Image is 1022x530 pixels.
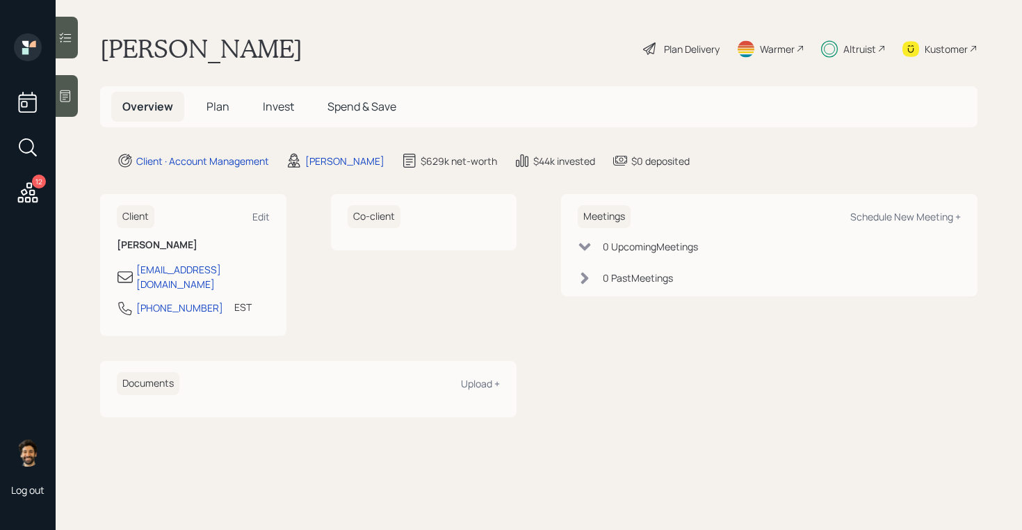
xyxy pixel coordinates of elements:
div: $629k net-worth [421,154,497,168]
div: Altruist [843,42,876,56]
div: $44k invested [533,154,595,168]
div: Warmer [760,42,795,56]
div: 0 Upcoming Meeting s [603,239,698,254]
div: Schedule New Meeting + [850,210,961,223]
div: Client · Account Management [136,154,269,168]
span: Spend & Save [327,99,396,114]
img: eric-schwartz-headshot.png [14,439,42,467]
h6: [PERSON_NAME] [117,239,270,251]
div: [EMAIL_ADDRESS][DOMAIN_NAME] [136,262,270,291]
div: [PHONE_NUMBER] [136,300,223,315]
div: 0 Past Meeting s [603,271,673,285]
h6: Client [117,205,154,228]
div: $0 deposited [631,154,690,168]
span: Overview [122,99,173,114]
div: Upload + [461,377,500,390]
h1: [PERSON_NAME] [100,33,302,64]
div: 12 [32,175,46,188]
span: Invest [263,99,294,114]
h6: Co-client [348,205,400,228]
h6: Documents [117,372,179,395]
div: Edit [252,210,270,223]
div: Plan Delivery [664,42,720,56]
span: Plan [206,99,229,114]
h6: Meetings [578,205,631,228]
div: [PERSON_NAME] [305,154,384,168]
div: EST [234,300,252,314]
div: Log out [11,483,44,497]
div: Kustomer [925,42,968,56]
